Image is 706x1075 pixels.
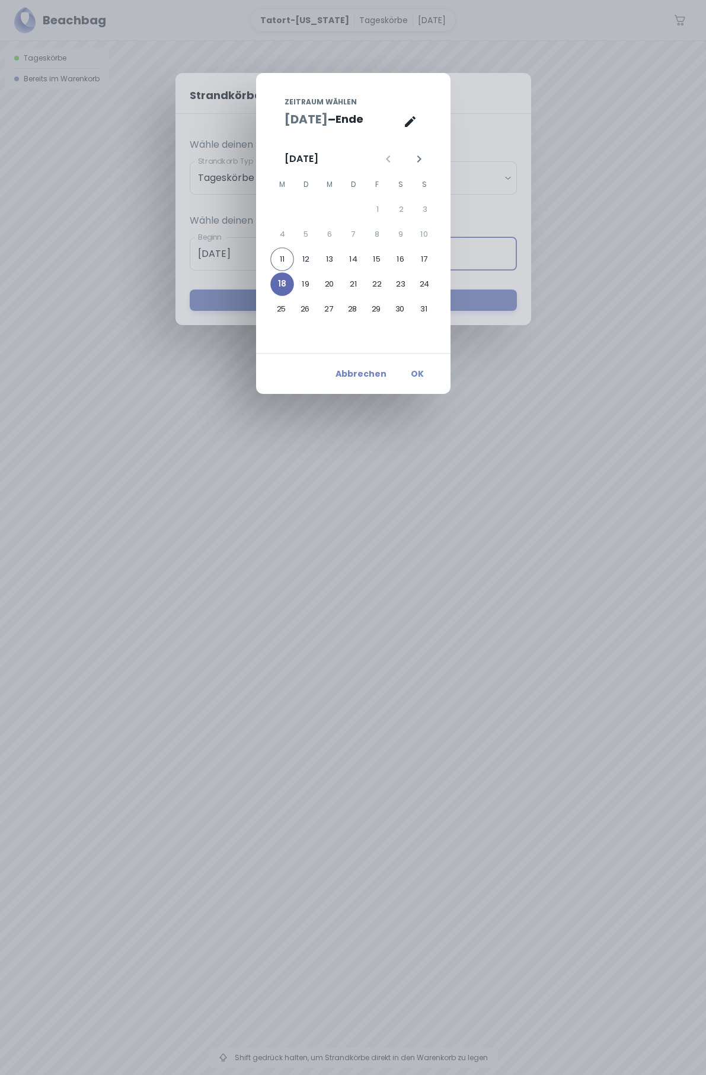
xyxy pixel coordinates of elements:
span: Zeitraum wählen [285,97,357,107]
button: 14 [341,247,365,271]
span: Donnerstag [343,173,364,196]
span: Dienstag [295,173,317,196]
h5: – [328,110,336,128]
button: 19 [294,272,318,296]
button: 26 [293,297,317,321]
span: Montag [271,173,293,196]
div: [DATE] [285,152,318,166]
button: 20 [318,272,341,296]
button: Kalenderansicht ist geöffnet, zur Texteingabeansicht wechseln [398,110,422,133]
button: Ende [336,110,363,128]
button: 23 [389,272,413,296]
span: Samstag [390,173,411,196]
button: 11 [270,247,294,271]
span: Ende [336,111,363,128]
button: 17 [413,247,436,271]
button: Nächster Monat [409,149,429,169]
button: 28 [341,297,365,321]
button: 13 [318,247,341,271]
span: Sonntag [414,173,435,196]
span: Mittwoch [319,173,340,196]
button: 24 [413,272,436,296]
button: 31 [412,297,436,321]
span: Freitag [366,173,388,196]
button: 16 [389,247,413,271]
button: 15 [365,247,389,271]
button: 29 [365,297,388,321]
button: 27 [317,297,341,321]
button: 12 [294,247,318,271]
button: 18 [270,272,294,296]
button: 25 [270,297,293,321]
button: Abbrechen [331,363,391,384]
button: [DATE] [285,110,328,128]
button: 22 [365,272,389,296]
button: OK [398,363,436,384]
button: 30 [388,297,412,321]
button: 21 [341,272,365,296]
